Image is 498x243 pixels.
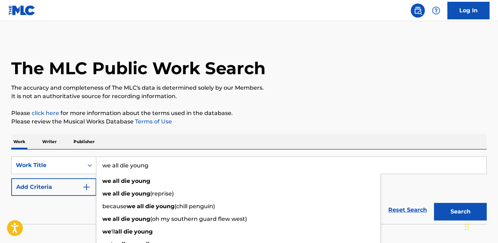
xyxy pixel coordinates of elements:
strong: all [113,216,120,222]
p: Work [11,134,27,149]
p: Writer [40,134,59,149]
img: help [432,6,440,15]
p: Publisher [71,134,97,149]
span: (oh my southern guard flew west) [150,216,247,222]
strong: die [121,216,130,222]
a: Public Search [411,4,425,18]
strong: young [156,203,174,210]
button: Search [434,203,487,220]
span: (chill penguin) [174,203,215,210]
strong: all [115,228,122,235]
span: because [102,203,127,210]
strong: all [113,178,120,184]
iframe: Chat Widget [463,209,498,243]
strong: die [123,228,133,235]
img: search [414,6,422,15]
span: 'll [111,228,115,235]
button: Add Criteria [11,178,96,196]
strong: young [132,190,150,197]
a: Terms of Use [134,118,172,125]
h1: The MLC Public Work Search [11,58,266,79]
p: Please for more information about the terms used in the database. [11,109,487,117]
div: Help [429,4,443,18]
a: click here [32,110,59,116]
strong: all [113,190,120,197]
strong: young [132,178,150,184]
strong: die [121,178,130,184]
strong: young [132,216,150,222]
strong: we [127,203,135,210]
strong: we [102,190,111,197]
img: 9d2ae6d4665cec9f34b9.svg [82,183,91,191]
strong: die [145,203,154,210]
p: Please review the Musical Works Database [11,117,487,126]
strong: young [134,228,153,235]
p: The accuracy and completeness of The MLC's data is determined solely by our Members. [11,84,487,92]
strong: we [102,228,111,235]
strong: all [137,203,144,210]
div: Drag [465,216,469,237]
form: Search Form [11,156,487,224]
span: (reprise) [150,190,174,197]
p: It is not an authoritative source for recording information. [11,92,487,101]
div: Work Title [16,161,79,170]
a: Reset Search [385,202,430,218]
strong: we [102,178,111,184]
strong: die [121,190,130,197]
strong: we [102,216,111,222]
img: MLC Logo [8,5,36,15]
a: Log In [447,2,490,19]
